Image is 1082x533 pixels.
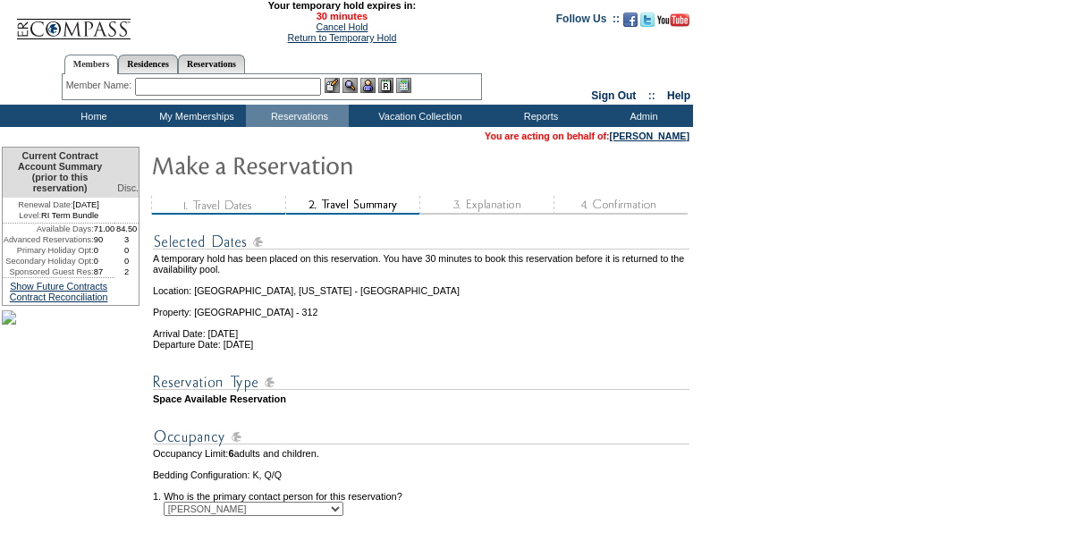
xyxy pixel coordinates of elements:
[114,256,139,266] td: 0
[66,78,135,93] div: Member Name:
[419,196,554,215] img: step3_state1.gif
[10,281,107,292] a: Show Future Contracts
[153,317,689,339] td: Arrival Date: [DATE]
[378,78,393,93] img: Reservations
[246,105,349,127] td: Reservations
[285,196,419,215] img: step2_state2.gif
[556,11,620,32] td: Follow Us ::
[2,310,16,325] img: Clubhouse-Poolside-01.jpg
[114,266,139,277] td: 2
[648,89,655,102] span: ::
[3,266,94,277] td: Sponsored Guest Res:
[396,78,411,93] img: b_calculator.gif
[140,11,543,21] span: 30 minutes
[153,426,689,448] img: subTtlOccupancy.gif
[342,78,358,93] img: View
[3,148,114,198] td: Current Contract Account Summary (prior to this reservation)
[591,89,636,102] a: Sign Out
[3,198,114,210] td: [DATE]
[151,196,285,215] img: step1_state3.gif
[623,18,638,29] a: Become our fan on Facebook
[10,292,108,302] a: Contract Reconciliation
[554,196,688,215] img: step4_state1.gif
[15,4,131,40] img: Compass Home
[3,224,94,234] td: Available Days:
[153,393,689,404] td: Space Available Reservation
[640,18,655,29] a: Follow us on Twitter
[3,256,94,266] td: Secondary Holiday Opt:
[485,131,689,141] span: You are acting on behalf of:
[153,470,689,480] td: Bedding Configuration: K, Q/Q
[360,78,376,93] img: Impersonate
[657,18,689,29] a: Subscribe to our YouTube Channel
[19,210,41,221] span: Level:
[178,55,245,73] a: Reservations
[3,245,94,256] td: Primary Holiday Opt:
[94,224,115,234] td: 71.00
[94,266,115,277] td: 87
[3,234,94,245] td: Advanced Reservations:
[117,182,139,193] span: Disc.
[153,275,689,296] td: Location: [GEOGRAPHIC_DATA], [US_STATE] - [GEOGRAPHIC_DATA]
[667,89,690,102] a: Help
[151,147,509,182] img: Make Reservation
[114,234,139,245] td: 3
[153,480,689,502] td: 1. Who is the primary contact person for this reservation?
[640,13,655,27] img: Follow us on Twitter
[349,105,487,127] td: Vacation Collection
[94,234,115,245] td: 90
[153,231,689,253] img: subTtlSelectedDates.gif
[114,224,139,234] td: 84.50
[143,105,246,127] td: My Memberships
[3,210,114,224] td: RI Term Bundle
[623,13,638,27] img: Become our fan on Facebook
[18,199,72,210] span: Renewal Date:
[610,131,689,141] a: [PERSON_NAME]
[228,448,233,459] span: 6
[590,105,693,127] td: Admin
[325,78,340,93] img: b_edit.gif
[487,105,590,127] td: Reports
[40,105,143,127] td: Home
[94,245,115,256] td: 0
[153,339,689,350] td: Departure Date: [DATE]
[288,32,397,43] a: Return to Temporary Hold
[153,448,689,459] td: Occupancy Limit: adults and children.
[153,371,689,393] img: subTtlResType.gif
[94,256,115,266] td: 0
[118,55,178,73] a: Residences
[153,253,689,275] td: A temporary hold has been placed on this reservation. You have 30 minutes to book this reservatio...
[153,296,689,317] td: Property: [GEOGRAPHIC_DATA] - 312
[316,21,368,32] a: Cancel Hold
[64,55,119,74] a: Members
[657,13,689,27] img: Subscribe to our YouTube Channel
[114,245,139,256] td: 0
